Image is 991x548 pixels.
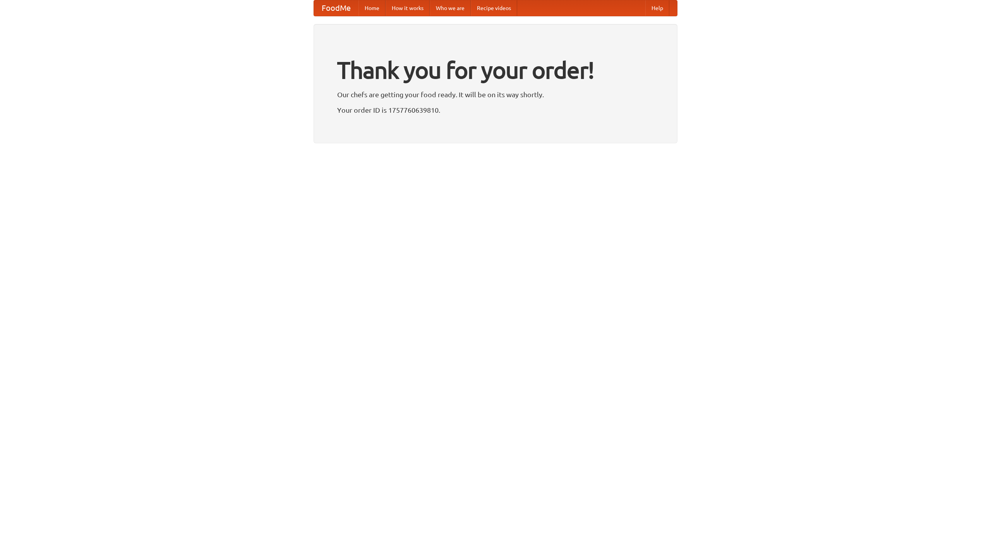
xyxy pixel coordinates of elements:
a: Help [645,0,669,16]
a: Home [358,0,386,16]
a: FoodMe [314,0,358,16]
h1: Thank you for your order! [337,52,654,89]
a: How it works [386,0,430,16]
a: Recipe videos [471,0,517,16]
p: Your order ID is 1757760639810. [337,104,654,116]
p: Our chefs are getting your food ready. It will be on its way shortly. [337,89,654,100]
a: Who we are [430,0,471,16]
